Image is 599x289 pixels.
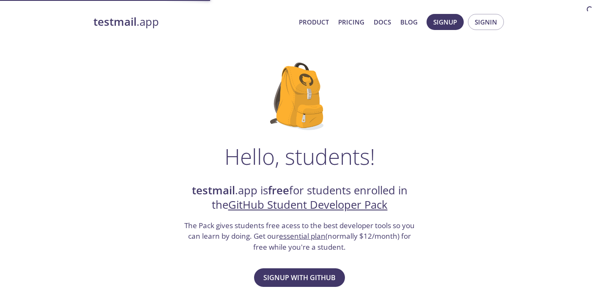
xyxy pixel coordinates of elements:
button: Signup with GitHub [254,268,345,287]
a: Product [299,16,329,27]
a: testmail.app [93,15,292,29]
a: Docs [374,16,391,27]
strong: testmail [192,183,235,198]
a: essential plan [279,231,325,241]
a: Blog [400,16,418,27]
h2: .app is for students enrolled in the [183,183,416,213]
strong: testmail [93,14,137,29]
button: Signup [427,14,464,30]
strong: free [268,183,289,198]
a: Pricing [338,16,364,27]
img: github-student-backpack.png [270,63,329,130]
button: Signin [468,14,504,30]
h3: The Pack gives students free acess to the best developer tools so you can learn by doing. Get our... [183,220,416,253]
span: Signup with GitHub [263,272,336,284]
h1: Hello, students! [224,144,375,169]
span: Signup [433,16,457,27]
a: GitHub Student Developer Pack [228,197,388,212]
span: Signin [475,16,497,27]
